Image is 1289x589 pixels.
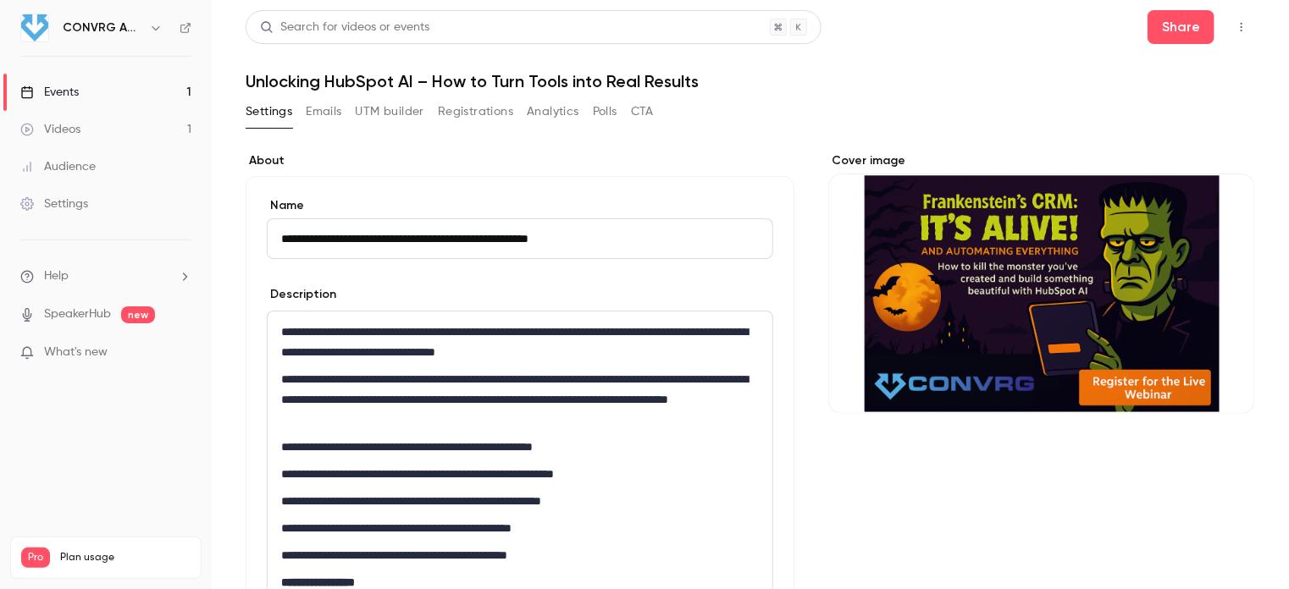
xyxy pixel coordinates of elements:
[44,344,108,361] span: What's new
[267,286,336,303] label: Description
[20,195,88,212] div: Settings
[246,71,1255,91] h1: Unlocking HubSpot AI – How to Turn Tools into Real Results
[20,121,80,138] div: Videos
[20,84,79,101] div: Events
[260,19,429,36] div: Search for videos or events
[171,345,191,361] iframe: Noticeable Trigger
[631,98,654,125] button: CTA
[121,306,155,323] span: new
[20,267,191,285] li: help-dropdown-opener
[20,158,96,175] div: Audience
[828,152,1255,414] section: Cover image
[527,98,579,125] button: Analytics
[1148,10,1214,44] button: Share
[21,14,48,41] img: CONVRG Agency
[306,98,341,125] button: Emails
[438,98,513,125] button: Registrations
[828,152,1255,169] label: Cover image
[44,306,111,323] a: SpeakerHub
[356,98,424,125] button: UTM builder
[246,98,292,125] button: Settings
[267,197,773,214] label: Name
[44,267,69,285] span: Help
[593,98,617,125] button: Polls
[60,551,191,564] span: Plan usage
[246,152,794,169] label: About
[63,19,142,36] h6: CONVRG Agency
[21,548,50,568] span: Pro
